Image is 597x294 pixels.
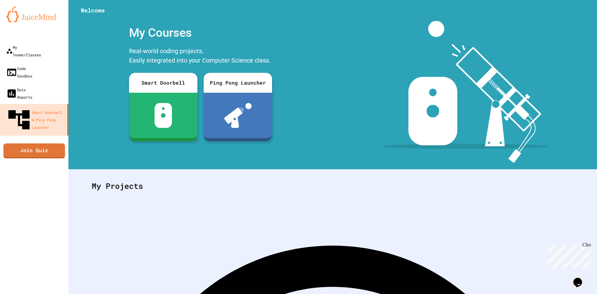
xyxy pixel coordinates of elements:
[6,6,62,22] img: logo-orange.svg
[6,65,32,80] div: Code Sandbox
[2,2,43,40] div: Chat with us now!Close
[6,86,32,101] div: Quiz Reports
[86,174,580,198] div: My Projects
[129,73,197,93] div: Smart Doorbell
[571,269,591,288] iframe: chat widget
[6,107,65,133] div: Smart Doorbell & Ping Pong Launcher
[204,73,272,93] div: Ping Pong Launcher
[3,143,65,158] a: Join Quiz
[382,21,548,163] img: banner-image-my-projects.png
[126,45,275,68] div: Real-world coding projects. Easily integrated into your Computer Science class.
[155,103,172,128] img: sdb-white.svg
[126,21,275,45] div: My Courses
[224,103,252,128] img: ppl-with-ball.png
[6,44,41,58] div: My Teams/Classes
[545,242,591,268] iframe: chat widget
